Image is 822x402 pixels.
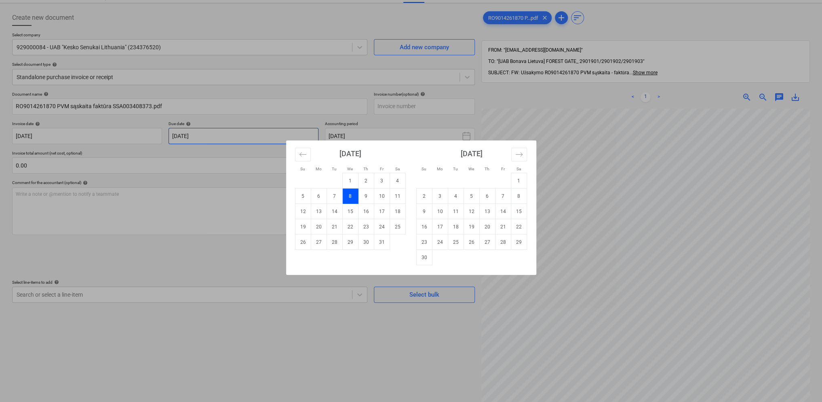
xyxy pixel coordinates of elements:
td: Monday, November 3, 2025 [432,188,448,204]
td: Wednesday, October 22, 2025 [342,219,358,234]
small: Th [485,167,489,171]
td: Saturday, November 8, 2025 [511,188,527,204]
td: Wednesday, October 29, 2025 [342,234,358,250]
td: Sunday, October 5, 2025 [295,188,311,204]
td: Saturday, October 4, 2025 [390,173,405,188]
td: Monday, November 24, 2025 [432,234,448,250]
td: Friday, November 7, 2025 [495,188,511,204]
td: Sunday, November 2, 2025 [416,188,432,204]
td: Friday, October 31, 2025 [374,234,390,250]
td: Tuesday, November 11, 2025 [448,204,464,219]
td: Tuesday, November 25, 2025 [448,234,464,250]
td: Sunday, October 19, 2025 [295,219,311,234]
small: Su [300,167,305,171]
td: Sunday, November 9, 2025 [416,204,432,219]
td: Thursday, October 2, 2025 [358,173,374,188]
small: Sa [516,167,521,171]
div: Calendar [286,140,536,275]
small: Su [422,167,426,171]
td: Friday, October 10, 2025 [374,188,390,204]
td: Friday, October 3, 2025 [374,173,390,188]
td: Wednesday, November 12, 2025 [464,204,479,219]
td: Tuesday, November 4, 2025 [448,188,464,204]
td: Thursday, October 23, 2025 [358,219,374,234]
td: Thursday, November 20, 2025 [479,219,495,234]
td: Wednesday, November 19, 2025 [464,219,479,234]
strong: [DATE] [339,149,361,158]
td: Thursday, November 13, 2025 [479,204,495,219]
small: Fr [501,167,505,171]
td: Tuesday, October 21, 2025 [327,219,342,234]
td: Saturday, November 22, 2025 [511,219,527,234]
td: Saturday, November 15, 2025 [511,204,527,219]
td: Wednesday, November 5, 2025 [464,188,479,204]
small: Mo [316,167,322,171]
td: Monday, October 27, 2025 [311,234,327,250]
td: Monday, November 17, 2025 [432,219,448,234]
td: Tuesday, November 18, 2025 [448,219,464,234]
small: Tu [332,167,337,171]
td: Friday, October 24, 2025 [374,219,390,234]
td: Sunday, October 26, 2025 [295,234,311,250]
td: Monday, November 10, 2025 [432,204,448,219]
td: Thursday, November 27, 2025 [479,234,495,250]
td: Wednesday, October 1, 2025 [342,173,358,188]
td: Tuesday, October 14, 2025 [327,204,342,219]
td: Sunday, October 12, 2025 [295,204,311,219]
td: Wednesday, November 26, 2025 [464,234,479,250]
button: Move backward to switch to the previous month. [295,148,311,161]
small: Tu [453,167,458,171]
td: Saturday, November 1, 2025 [511,173,527,188]
td: Sunday, November 16, 2025 [416,219,432,234]
td: Monday, October 6, 2025 [311,188,327,204]
small: Th [363,167,368,171]
td: Friday, November 21, 2025 [495,219,511,234]
td: Wednesday, October 15, 2025 [342,204,358,219]
td: Saturday, October 18, 2025 [390,204,405,219]
strong: [DATE] [461,149,483,158]
button: Move forward to switch to the next month. [511,148,527,161]
td: Friday, November 14, 2025 [495,204,511,219]
small: Sa [395,167,400,171]
td: Thursday, November 6, 2025 [479,188,495,204]
small: Fr [380,167,384,171]
small: We [347,167,353,171]
td: Sunday, November 30, 2025 [416,250,432,265]
td: Sunday, November 23, 2025 [416,234,432,250]
td: Saturday, October 11, 2025 [390,188,405,204]
td: Selected. Wednesday, October 8, 2025 [342,188,358,204]
td: Friday, November 28, 2025 [495,234,511,250]
td: Tuesday, October 7, 2025 [327,188,342,204]
td: Saturday, October 25, 2025 [390,219,405,234]
small: We [468,167,474,171]
td: Thursday, October 16, 2025 [358,204,374,219]
td: Tuesday, October 28, 2025 [327,234,342,250]
iframe: Chat Widget [782,363,822,402]
small: Mo [437,167,443,171]
td: Monday, October 13, 2025 [311,204,327,219]
td: Thursday, October 30, 2025 [358,234,374,250]
td: Monday, October 20, 2025 [311,219,327,234]
td: Saturday, November 29, 2025 [511,234,527,250]
td: Friday, October 17, 2025 [374,204,390,219]
td: Thursday, October 9, 2025 [358,188,374,204]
